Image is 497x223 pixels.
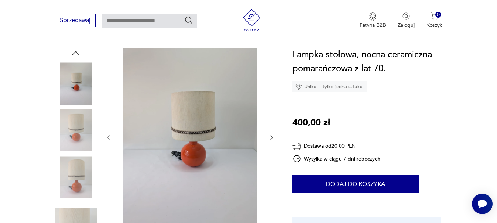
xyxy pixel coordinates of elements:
img: Patyna - sklep z meblami i dekoracjami vintage [241,9,263,31]
div: Wysyłka w ciągu 7 dni roboczych [292,154,381,163]
button: 0Koszyk [426,12,442,29]
p: Zaloguj [398,22,415,29]
p: 400,00 zł [292,116,330,130]
p: Koszyk [426,22,442,29]
a: Ikona medaluPatyna B2B [359,12,386,29]
img: Zdjęcie produktu Lampka stołowa, nocna ceramiczna pomarańczowa z lat 70. [55,156,97,198]
div: Dostawa od 20,00 PLN [292,141,381,151]
img: Ikona medalu [369,12,376,21]
button: Sprzedawaj [55,14,96,27]
div: Unikat - tylko jedna sztuka! [292,81,367,92]
button: Zaloguj [398,12,415,29]
img: Ikonka użytkownika [402,12,410,20]
img: Ikona dostawy [292,141,301,151]
img: Zdjęcie produktu Lampka stołowa, nocna ceramiczna pomarańczowa z lat 70. [55,109,97,151]
div: 0 [435,12,441,18]
a: Sprzedawaj [55,18,96,24]
p: Patyna B2B [359,22,386,29]
img: Ikona koszyka [431,12,438,20]
img: Zdjęcie produktu Lampka stołowa, nocna ceramiczna pomarańczowa z lat 70. [55,62,97,104]
button: Patyna B2B [359,12,386,29]
button: Dodaj do koszyka [292,175,419,193]
img: Ikona diamentu [295,83,302,90]
button: Szukaj [184,16,193,25]
iframe: Smartsupp widget button [472,194,493,214]
h1: Lampka stołowa, nocna ceramiczna pomarańczowa z lat 70. [292,48,448,76]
